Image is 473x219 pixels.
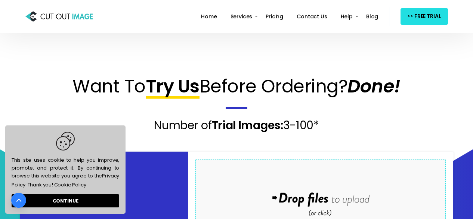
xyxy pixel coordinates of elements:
span: Home [201,13,217,20]
span: Done! [347,74,401,99]
div: cookieconsent [5,125,126,214]
a: Contact Us [294,8,330,25]
span: Blog [366,13,378,20]
a: Go to top [11,193,26,208]
a: Privacy Policy [12,172,119,188]
a: dismiss cookie message [12,194,119,207]
span: >> FREE TRIAL [407,12,441,21]
img: Cut Out Image: Photo Cut Out Service Provider [25,9,93,24]
span: This site uses cookie to help you improve, promote, and protect it. By continuing to browse this ... [12,132,119,189]
span: 3-100* [283,117,319,133]
span: Want To [72,74,146,99]
a: Help [338,8,356,25]
a: learn more about cookies [53,180,87,189]
a: Home [198,8,220,25]
span: Pricing [266,13,283,20]
span: Before Ordering? [200,74,347,99]
a: Services [228,8,256,25]
span: Help [341,13,353,20]
span: Try Us [146,74,200,99]
a: Pricing [263,8,286,25]
span: Trial Images: [212,117,283,133]
a: Blog [363,8,381,25]
a: >> FREE TRIAL [401,8,448,24]
span: Number of [154,117,211,133]
span: Contact Us [297,13,327,20]
span: Services [231,13,253,20]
